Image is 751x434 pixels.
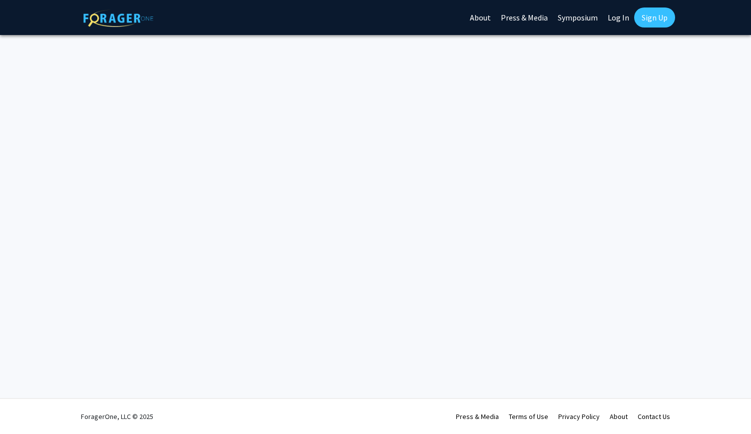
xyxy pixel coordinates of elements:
a: About [610,412,628,421]
a: Press & Media [456,412,499,421]
a: Contact Us [638,412,670,421]
a: Privacy Policy [558,412,600,421]
img: ForagerOne Logo [83,9,153,27]
a: Sign Up [634,7,675,27]
a: Terms of Use [509,412,548,421]
div: ForagerOne, LLC © 2025 [81,399,153,434]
